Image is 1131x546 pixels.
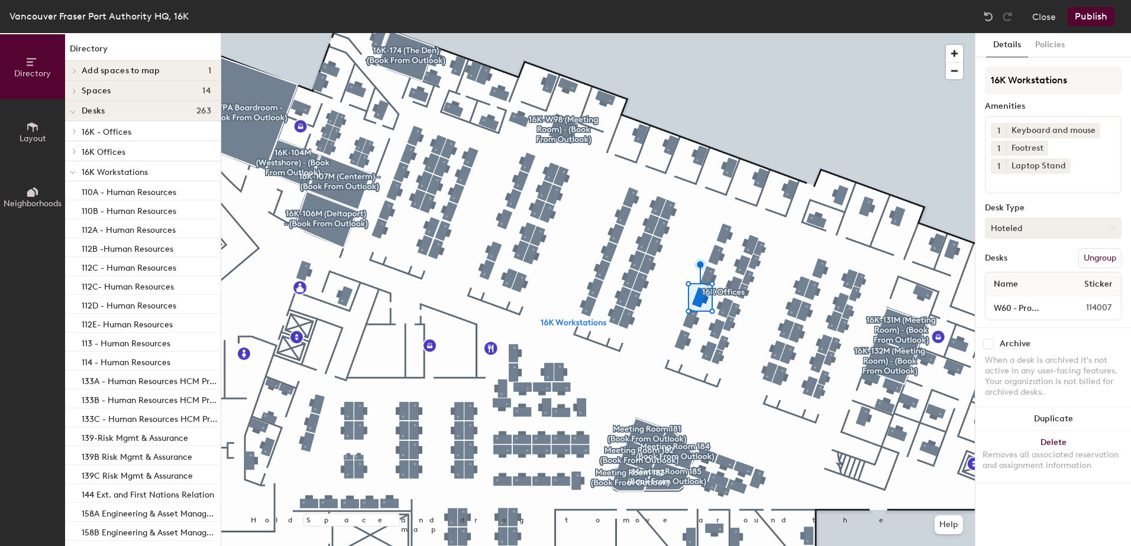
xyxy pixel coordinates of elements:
span: Neighborhoods [4,199,62,209]
span: Desks [82,106,105,116]
span: Name [988,274,1024,295]
p: 112C - Human Resources [82,259,176,273]
button: Hoteled [985,217,1122,239]
div: Amenities [985,102,1122,111]
span: 1 [997,125,1000,137]
p: 110B - Human Resources [82,203,176,216]
button: 1 [991,141,1006,156]
span: 1 [208,66,211,76]
div: Archive [1000,339,1030,349]
p: 112C- Human Resources [82,278,174,292]
div: Keyboard and mouse [1006,123,1100,138]
p: 139C Risk Mgmt & Assurance [82,467,193,481]
span: 263 [196,106,211,116]
span: 16K Offices [82,147,125,157]
span: 16K Workstations [82,167,148,177]
button: DeleteRemoves all associated reservation and assignment information [975,431,1131,483]
span: 1 [997,160,1000,173]
button: 1 [991,123,1006,138]
button: Publish [1068,7,1114,26]
img: Undo [983,11,994,22]
input: Unnamed desk [988,300,1058,316]
span: Directory [14,69,51,79]
p: 112E- Human Resources [82,316,173,330]
button: Ungroup [1078,248,1122,268]
button: Policies [1028,33,1072,57]
button: Details [986,33,1028,57]
div: Laptop Stand [1006,158,1071,174]
button: Duplicate [975,407,1131,431]
span: 1 [997,142,1000,155]
p: 110A - Human Resources [82,184,176,197]
p: 113 - Human Resources [82,335,170,349]
div: Footrest [1006,141,1048,156]
span: 114007 [1058,301,1119,314]
p: 139B Risk Mgmt & Assurance [82,448,192,462]
div: Desk Type [985,203,1122,213]
p: 114 - Human Resources [82,354,170,368]
p: 158B Engineering & Asset Management [82,524,218,538]
span: Sticker [1078,274,1119,295]
div: When a desk is archived it's not active in any user-facing features. Your organization is not bil... [985,355,1122,398]
span: Spaces [82,86,111,96]
span: 14 [202,86,211,96]
span: Layout [20,134,46,144]
button: 1 [991,158,1006,174]
p: 133B - Human Resources HCM Project Team [82,392,218,405]
p: 133C - Human Resources HCM Project Team [82,411,218,424]
span: 16K - Offices [82,127,131,137]
p: 144 Ext. and First Nations Relation [82,486,214,500]
div: Vancouver Fraser Port Authority HQ, 16K [9,9,189,24]
p: 139-Risk Mgmt & Assurance [82,430,188,443]
p: 112B -Human Resources [82,240,173,254]
p: 112A - Human Resources [82,222,176,235]
h1: Directory [65,43,221,61]
span: Add spaces to map [82,66,160,76]
div: Removes all associated reservation and assignment information [983,450,1124,471]
p: 112D - Human Resources [82,297,176,311]
div: Desks [985,253,1007,263]
button: Help [935,515,963,534]
p: 133A - Human Resources HCM Project Team [82,373,218,386]
p: 158A Engineering & Asset Management [82,505,218,519]
button: Close [1032,7,1056,26]
img: Redo [1001,11,1013,22]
